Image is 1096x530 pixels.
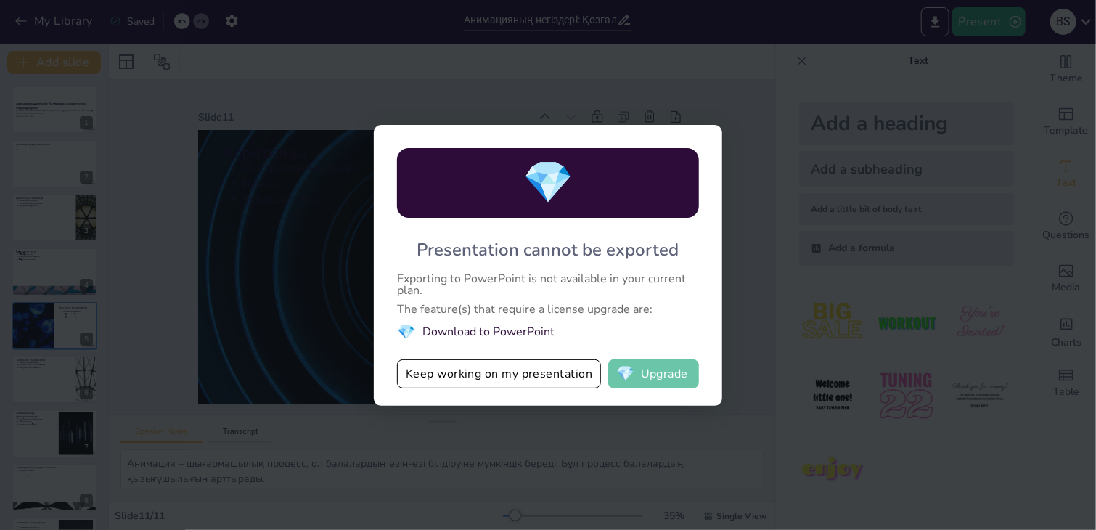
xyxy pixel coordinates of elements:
span: diamond [523,155,573,211]
li: Download to PowerPoint [397,322,699,342]
div: Presentation cannot be exported [417,238,679,261]
span: diamond [397,322,415,342]
button: Keep working on my presentation [397,359,601,388]
button: diamondUpgrade [608,359,699,388]
div: Exporting to PowerPoint is not available in your current plan. [397,273,699,296]
span: diamond [616,367,634,381]
div: The feature(s) that require a license upgrade are: [397,303,699,315]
